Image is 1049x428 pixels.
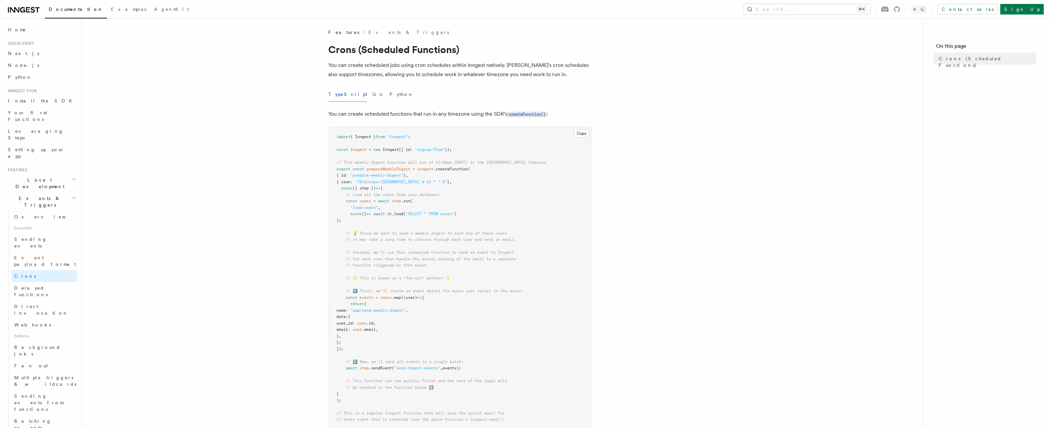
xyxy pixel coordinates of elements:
span: = [373,199,376,203]
span: Sending events from functions [14,393,63,412]
span: ({ step }) [353,186,376,190]
span: // 1️⃣ First, we'll create an event object for every user return in the query: [346,289,524,293]
span: ); [336,218,341,223]
span: .load [392,212,403,216]
span: email [336,327,348,332]
span: , [339,334,341,338]
button: Search...⌘K [744,4,870,14]
span: Examples [111,7,146,12]
span: Home [8,26,26,33]
span: async [350,212,362,216]
span: }); [336,347,343,351]
span: () [362,212,366,216]
span: users [380,295,392,300]
span: "app/send.weekly.digest" [350,308,406,313]
span: // be handled in the function below ⬇️ [346,385,434,390]
span: Fan out [14,363,48,368]
a: Fan out [12,360,77,372]
span: { Inngest } [350,134,376,139]
a: Documentation [45,2,107,18]
button: Toggle dark mode [911,5,927,13]
span: Background jobs [14,345,61,357]
span: users [360,199,371,203]
span: // This weekly digest function will run at 12:00pm [DATE] in the [GEOGRAPHIC_DATA] timezone [336,160,546,165]
span: Event payload format [14,255,76,267]
span: : [353,321,355,326]
a: Background jobs [12,341,77,360]
a: Event payload format [12,252,77,270]
a: Contact sales [937,4,998,14]
span: ( [392,366,394,370]
span: Python [8,74,32,80]
span: AgentKit [154,7,189,12]
span: , [406,173,408,178]
a: AgentKit [150,2,193,18]
p: You can create scheduled functions that run in any timezone using the SDK's : [328,109,592,119]
a: Webhooks [12,319,77,331]
span: import [336,134,350,139]
span: .email [362,327,376,332]
span: name [336,308,346,313]
a: Crons (Scheduled Functions) [936,53,1036,71]
span: events [360,295,373,300]
span: => [417,295,422,300]
a: Delayed functions [12,282,77,300]
span: Next.js [8,51,39,56]
span: // ✨ This is known as a "fan-out" pattern ✨ [346,276,450,280]
span: Sending events [14,237,47,248]
span: await [346,366,357,370]
span: const [336,147,348,152]
span: "prepare-weekly-digest" [350,173,403,178]
span: } [336,334,339,338]
span: , [378,205,380,210]
span: = [369,147,371,152]
span: { cron [336,180,350,184]
span: Your first Functions [8,110,47,122]
span: Leveraging Steps [8,128,64,140]
button: Go [372,87,384,102]
span: Inngest [383,147,399,152]
span: .id [366,321,373,326]
span: = [376,295,378,300]
span: { [422,295,424,300]
a: Direct invocation [12,300,77,319]
span: // This is a regular Inngest function that will send the actual email for [336,411,505,415]
span: Crons (Scheduled Functions) [939,55,1036,69]
span: Local Development [5,177,72,190]
span: user_id [336,321,353,326]
span: Events & Triggers [5,195,72,208]
span: "send-digest-events" [394,366,440,370]
span: // for each user then handle the actual sending of the email in a separate [346,257,516,261]
span: }; [336,340,341,345]
a: Multiple triggers & wildcards [12,372,77,390]
span: ( [468,167,470,171]
span: "SELECT * FROM users" [406,212,454,216]
span: "inngest" [387,134,408,139]
span: // Load all the users from your database: [346,192,440,197]
span: : [346,173,348,178]
span: Setting up your app [8,147,65,159]
button: Python [390,87,414,102]
span: // function triggered by that event. [346,263,429,268]
span: "signup-flow" [415,147,445,152]
span: , [406,308,408,313]
span: : [348,327,350,332]
span: Overview [14,214,82,219]
span: await [373,212,385,216]
span: export [336,167,350,171]
span: ((user) [401,295,417,300]
span: : [346,314,348,319]
a: Next.js [5,47,77,59]
span: ) [454,212,456,216]
a: Overview [12,211,77,223]
span: inngest [350,147,366,152]
span: step [392,199,401,203]
span: } [447,180,449,184]
span: inngest [417,167,433,171]
span: from [376,134,385,139]
a: createFunction() [507,111,547,117]
span: .sendEvent [369,366,392,370]
p: You can create scheduled jobs using cron schedules within Inngest natively. [PERSON_NAME]'s cron ... [328,61,592,79]
span: Features [328,29,359,36]
a: Leveraging Steps [5,125,77,144]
